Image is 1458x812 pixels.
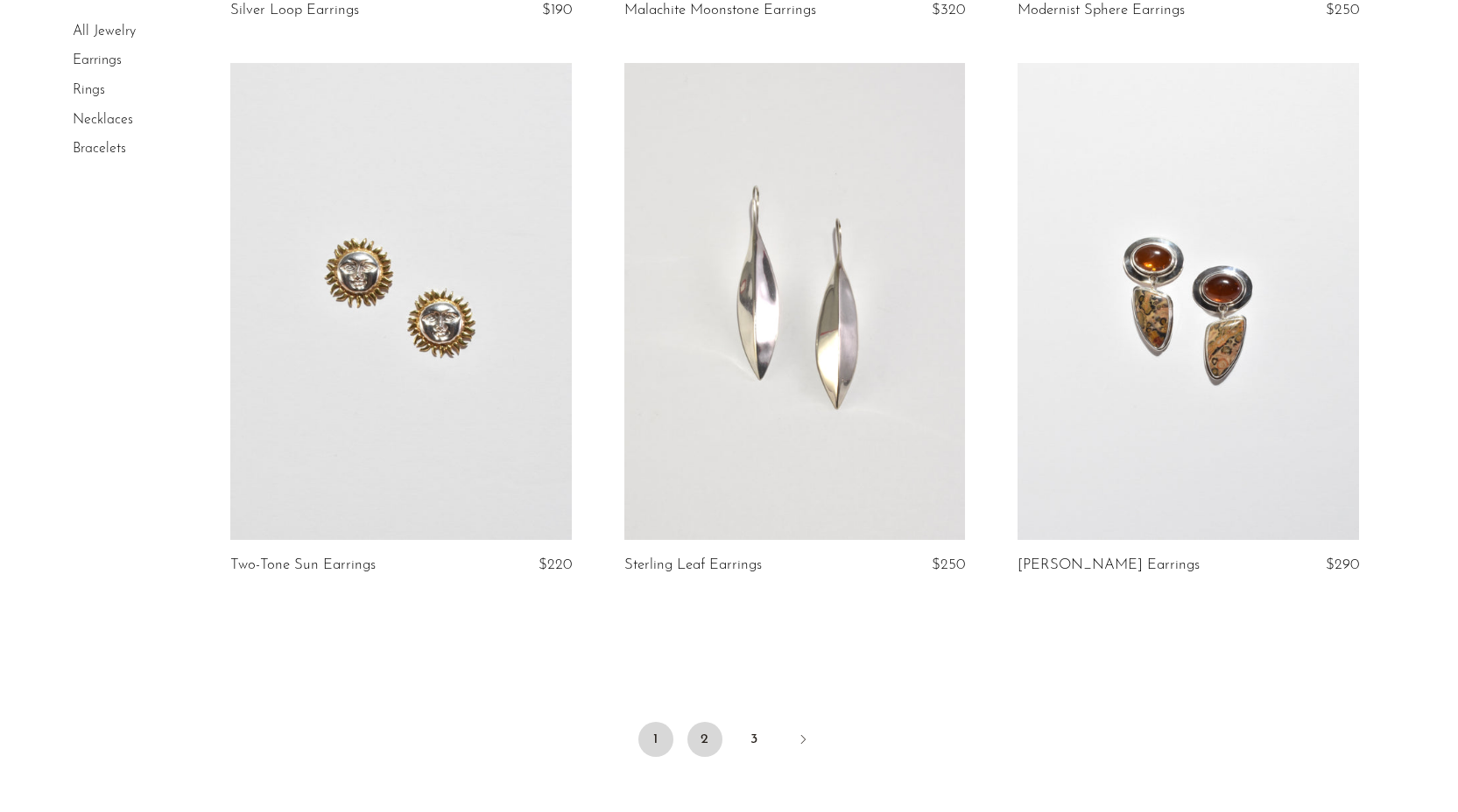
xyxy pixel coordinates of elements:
[539,557,572,572] span: $220
[73,83,105,97] a: Rings
[736,722,771,757] a: 3
[230,3,359,18] a: Silver Loop Earrings
[624,3,816,18] a: Malachite Moonstone Earrings
[73,24,136,38] a: All Jewelry
[638,722,673,757] span: 1
[1326,3,1359,17] span: $250
[73,113,133,127] a: Necklaces
[785,722,821,760] a: Next
[1018,3,1185,18] a: Modernist Sphere Earrings
[687,722,722,757] a: 2
[73,54,122,68] a: Earrings
[932,557,965,572] span: $250
[1326,557,1359,572] span: $290
[624,557,762,573] a: Sterling Leaf Earrings
[932,3,965,17] span: $320
[1018,557,1200,573] a: [PERSON_NAME] Earrings
[73,142,126,156] a: Bracelets
[230,557,376,573] a: Two-Tone Sun Earrings
[542,3,572,17] span: $190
